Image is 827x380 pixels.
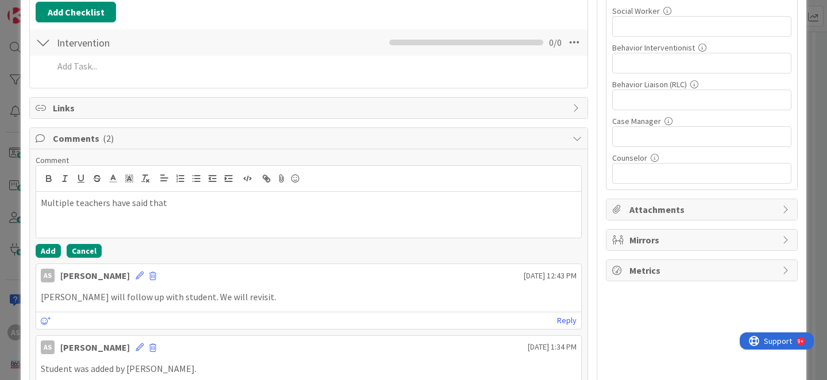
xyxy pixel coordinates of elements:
[41,269,55,282] div: AS
[612,116,661,126] label: Case Manager
[36,244,61,258] button: Add
[549,36,562,49] span: 0 / 0
[41,362,577,375] p: Student was added by [PERSON_NAME].
[53,131,567,145] span: Comments
[41,290,577,304] p: [PERSON_NAME] will follow up with student. We will revisit.
[36,2,116,22] button: Add Checklist
[53,101,567,115] span: Links
[612,6,660,16] label: Social Worker
[60,269,130,282] div: [PERSON_NAME]
[557,313,577,328] a: Reply
[24,2,52,15] span: Support
[60,340,130,354] div: [PERSON_NAME]
[36,155,69,165] span: Comment
[528,341,577,353] span: [DATE] 1:34 PM
[67,244,102,258] button: Cancel
[629,263,776,277] span: Metrics
[103,133,114,144] span: ( 2 )
[612,42,695,53] label: Behavior Interventionist
[41,196,577,210] p: Multiple teachers have said that
[58,5,64,14] div: 9+
[41,340,55,354] div: AS
[629,203,776,216] span: Attachments
[612,79,687,90] label: Behavior Liaison (RLC)
[612,153,647,163] label: Counselor
[629,233,776,247] span: Mirrors
[524,270,577,282] span: [DATE] 12:43 PM
[53,32,288,53] input: Add Checklist...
